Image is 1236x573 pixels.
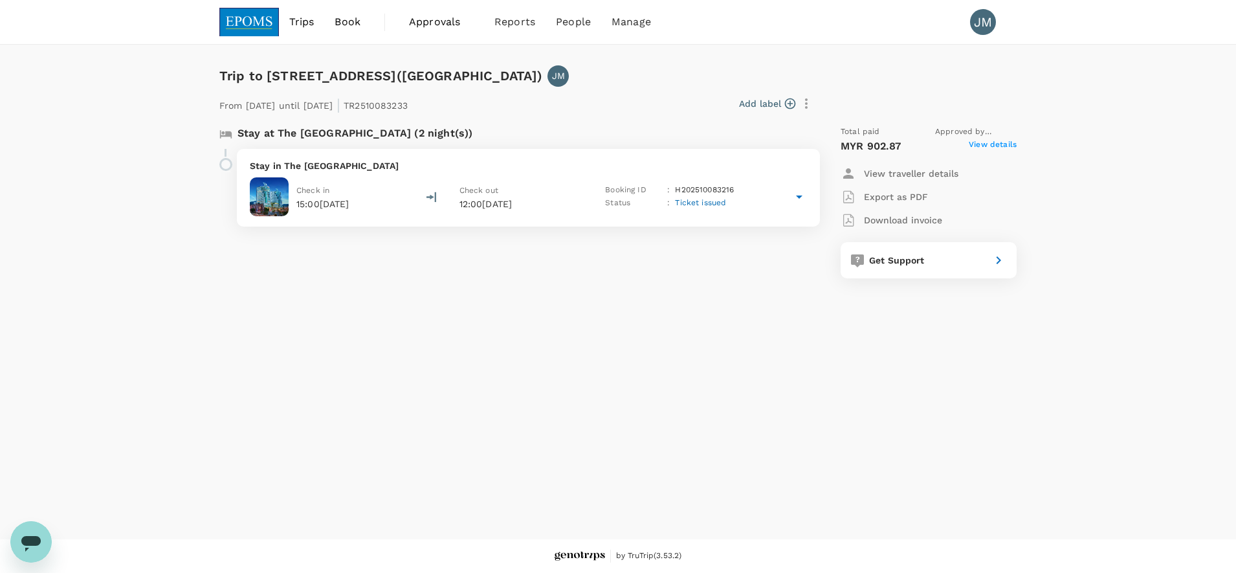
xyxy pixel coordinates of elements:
button: Export as PDF [841,185,928,208]
button: View traveller details [841,162,958,185]
span: Trips [289,14,315,30]
span: View details [969,139,1017,154]
span: Total paid [841,126,880,139]
span: Book [335,14,360,30]
span: Ticket issued [675,198,726,207]
span: | [337,96,340,114]
p: From [DATE] until [DATE] TR2510083233 [219,92,408,115]
p: MYR 902.87 [841,139,901,154]
p: H202510083216 [675,184,734,197]
p: 15:00[DATE] [296,197,349,210]
img: Genotrips - EPOMS [555,552,605,561]
p: Export as PDF [864,190,928,203]
p: Stay in The [GEOGRAPHIC_DATA] [250,159,807,172]
p: 12:00[DATE] [459,197,582,210]
p: Status [605,197,662,210]
button: Download invoice [841,208,942,232]
p: View traveller details [864,167,958,180]
span: Approved by [935,126,1017,139]
span: Check out [459,186,498,195]
p: JM [552,69,565,82]
p: Stay at The [GEOGRAPHIC_DATA] (2 night(s)) [237,126,472,141]
button: Add label [739,97,795,110]
span: Check in [296,186,329,195]
p: : [667,197,670,210]
p: Booking ID [605,184,662,197]
span: Get Support [869,255,925,265]
p: Download invoice [864,214,942,227]
span: Reports [494,14,535,30]
iframe: Button to launch messaging window [10,521,52,563]
img: The Zenith Hotel Kuantan [250,177,289,216]
img: EPOMS SDN BHD [219,8,279,36]
span: People [556,14,591,30]
div: JM [970,9,996,35]
span: by TruTrip ( 3.53.2 ) [616,550,682,563]
span: Approvals [409,14,474,30]
span: Manage [612,14,651,30]
h6: Trip to [STREET_ADDRESS]([GEOGRAPHIC_DATA]) [219,65,542,86]
p: : [667,184,670,197]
